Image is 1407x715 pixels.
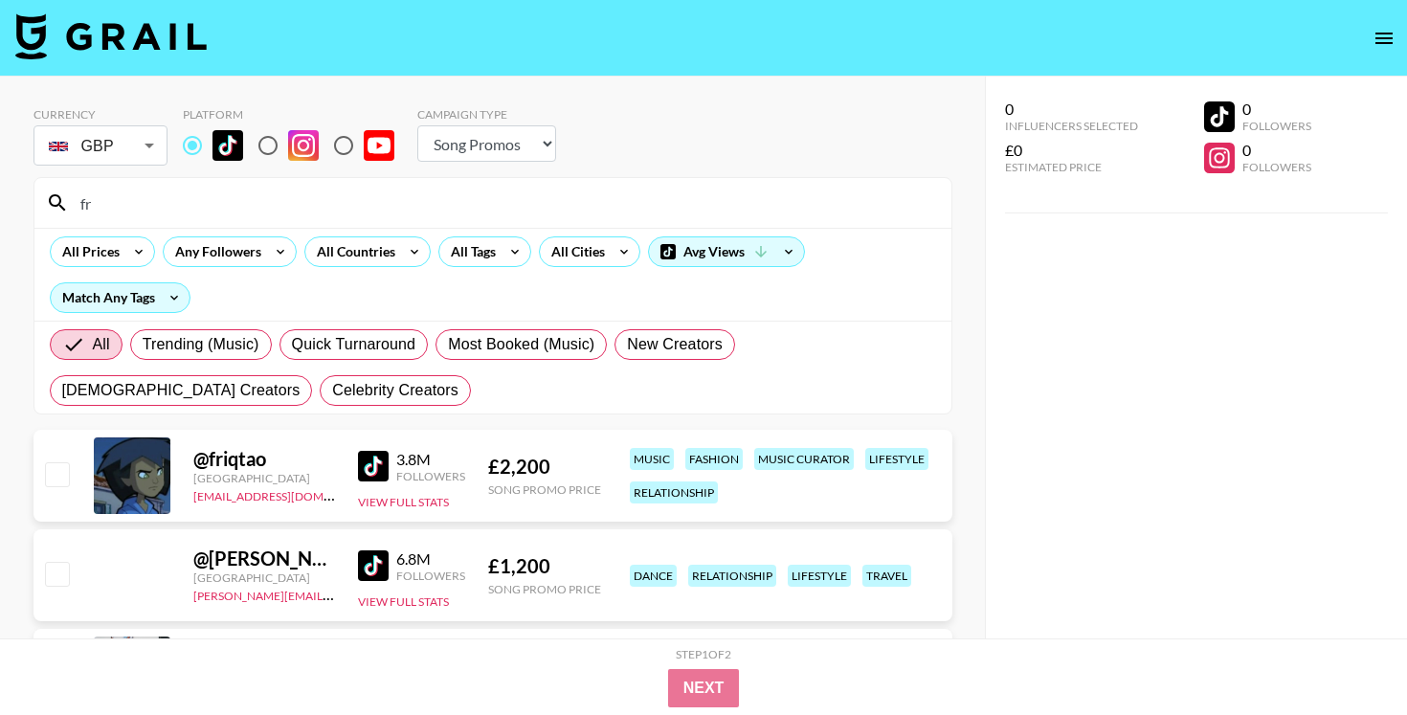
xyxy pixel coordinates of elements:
[649,237,804,266] div: Avg Views
[358,495,449,509] button: View Full Stats
[288,130,319,161] img: Instagram
[688,565,776,587] div: relationship
[15,13,207,59] img: Grail Talent
[332,379,458,402] span: Celebrity Creators
[448,333,594,356] span: Most Booked (Music)
[865,448,928,470] div: lifestyle
[193,471,335,485] div: [GEOGRAPHIC_DATA]
[1005,100,1138,119] div: 0
[212,130,243,161] img: TikTok
[62,379,301,402] span: [DEMOGRAPHIC_DATA] Creators
[358,550,389,581] img: TikTok
[676,647,731,661] div: Step 1 of 2
[439,237,500,266] div: All Tags
[193,570,335,585] div: [GEOGRAPHIC_DATA]
[1005,141,1138,160] div: £0
[396,569,465,583] div: Followers
[1242,141,1311,160] div: 0
[630,565,677,587] div: dance
[37,129,164,163] div: GBP
[754,448,854,470] div: music curator
[51,283,190,312] div: Match Any Tags
[396,549,465,569] div: 6.8M
[69,188,940,218] input: Search by User Name
[1005,119,1138,133] div: Influencers Selected
[93,333,110,356] span: All
[164,237,265,266] div: Any Followers
[396,450,465,469] div: 3.8M
[1242,160,1311,174] div: Followers
[668,669,740,707] button: Next
[1005,160,1138,174] div: Estimated Price
[143,333,259,356] span: Trending (Music)
[630,481,718,503] div: relationship
[627,333,723,356] span: New Creators
[488,554,601,578] div: £ 1,200
[488,582,601,596] div: Song Promo Price
[33,107,167,122] div: Currency
[630,448,674,470] div: music
[1311,619,1384,692] iframe: Drift Widget Chat Controller
[193,585,477,603] a: [PERSON_NAME][EMAIL_ADDRESS][DOMAIN_NAME]
[488,455,601,479] div: £ 2,200
[305,237,399,266] div: All Countries
[358,451,389,481] img: TikTok
[1242,100,1311,119] div: 0
[788,565,851,587] div: lifestyle
[193,547,335,570] div: @ [PERSON_NAME].afro
[193,447,335,471] div: @ friqtao
[358,594,449,609] button: View Full Stats
[183,107,410,122] div: Platform
[193,485,386,503] a: [EMAIL_ADDRESS][DOMAIN_NAME]
[685,448,743,470] div: fashion
[396,469,465,483] div: Followers
[540,237,609,266] div: All Cities
[862,565,911,587] div: travel
[51,237,123,266] div: All Prices
[292,333,416,356] span: Quick Turnaround
[1242,119,1311,133] div: Followers
[488,482,601,497] div: Song Promo Price
[1365,19,1403,57] button: open drawer
[364,130,394,161] img: YouTube
[417,107,556,122] div: Campaign Type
